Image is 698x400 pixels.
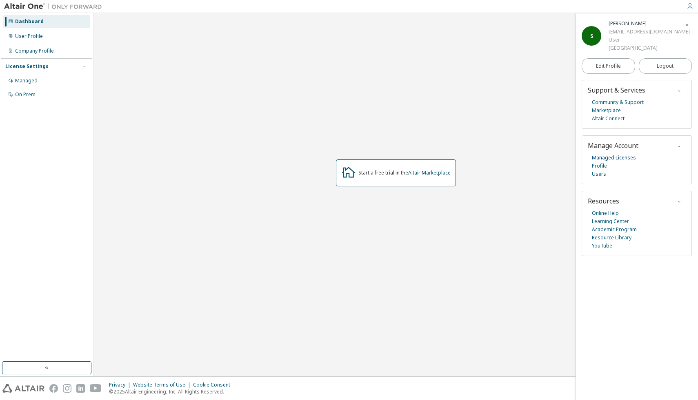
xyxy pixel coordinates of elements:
img: youtube.svg [90,384,102,393]
a: Altair Marketplace [408,169,451,176]
img: instagram.svg [63,384,71,393]
a: Managed Licenses [592,154,636,162]
a: Marketplace [592,106,621,115]
img: altair_logo.svg [2,384,44,393]
a: Edit Profile [582,58,635,74]
a: Learning Center [592,217,629,225]
a: Users [592,170,606,178]
div: [EMAIL_ADDRESS][DOMAIN_NAME] [609,28,690,36]
div: Company Profile [15,48,54,54]
img: facebook.svg [49,384,58,393]
a: Community & Support [592,98,644,106]
div: Sahebraju Peerzade [609,20,690,28]
a: Altair Connect [592,115,625,123]
div: License Settings [5,63,49,70]
span: Manage Account [588,141,638,150]
img: linkedin.svg [76,384,85,393]
span: Support & Services [588,86,645,95]
div: User Profile [15,33,43,40]
div: Dashboard [15,18,44,25]
div: Managed [15,77,38,84]
div: Privacy [109,382,133,388]
a: Online Help [592,209,619,217]
a: Academic Program [592,225,637,234]
div: Start a free trial in the [358,170,451,176]
img: Altair One [4,2,106,11]
div: [GEOGRAPHIC_DATA] [609,44,690,52]
div: On Prem [15,91,36,98]
span: Logout [657,62,674,70]
button: Logout [639,58,692,74]
span: Edit Profile [596,63,621,69]
a: Profile [592,162,607,170]
a: YouTube [592,242,612,250]
span: Resources [588,197,619,206]
div: Cookie Consent [193,382,235,388]
a: Resource Library [592,234,631,242]
span: S [590,33,593,40]
p: © 2025 Altair Engineering, Inc. All Rights Reserved. [109,388,235,395]
div: User [609,36,690,44]
div: Website Terms of Use [133,382,193,388]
